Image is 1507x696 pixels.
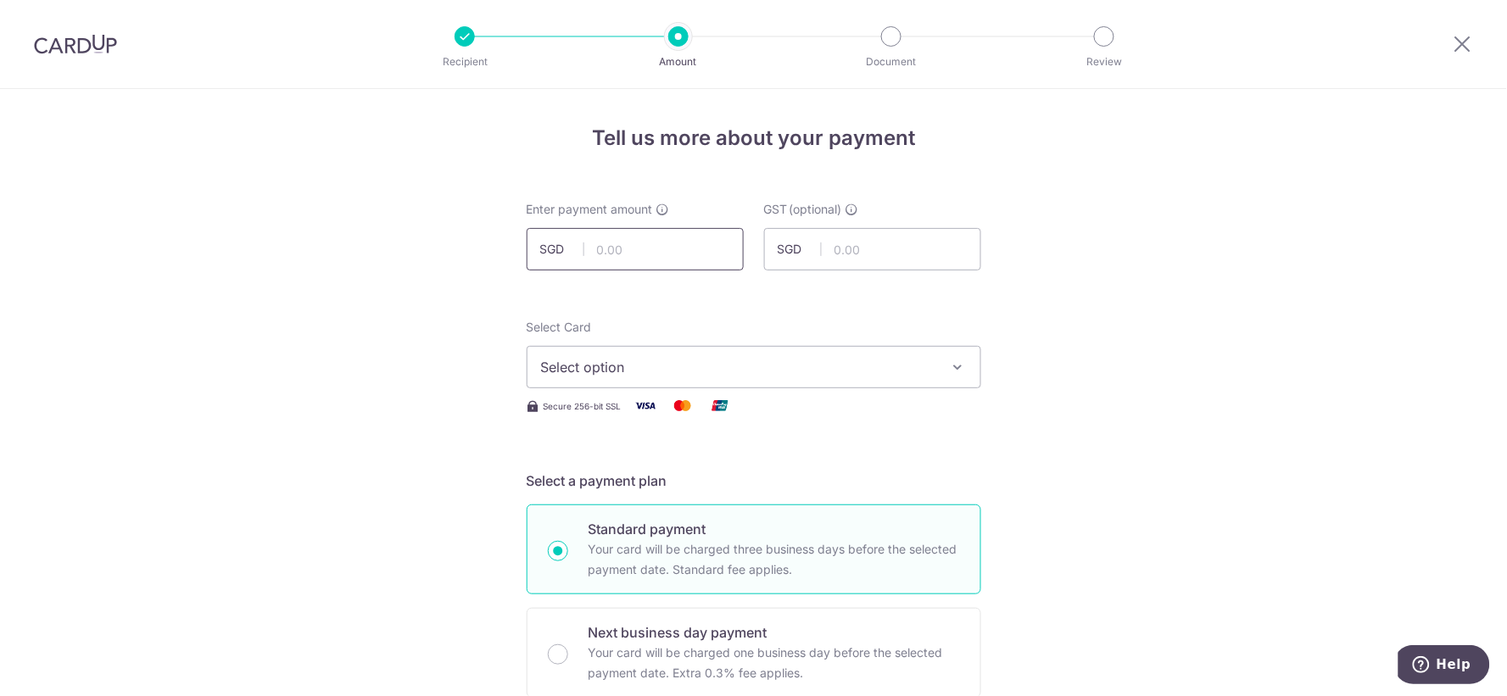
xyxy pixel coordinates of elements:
img: CardUp [34,34,117,54]
p: Amount [616,53,741,70]
span: Select option [541,357,936,377]
span: (optional) [790,201,842,218]
span: Enter payment amount [527,201,653,218]
p: Next business day payment [589,622,960,643]
iframe: Opens a widget where you can find more information [1398,645,1490,688]
span: SGD [778,241,822,258]
img: Visa [628,395,662,416]
span: SGD [540,241,584,258]
span: translation missing: en.payables.payment_networks.credit_card.summary.labels.select_card [527,320,592,334]
p: Your card will be charged three business days before the selected payment date. Standard fee appl... [589,539,960,580]
p: Your card will be charged one business day before the selected payment date. Extra 0.3% fee applies. [589,643,960,683]
h5: Select a payment plan [527,470,981,491]
img: Mastercard [666,395,700,416]
img: Union Pay [703,395,737,416]
span: GST [764,201,788,218]
p: Review [1041,53,1167,70]
button: Select option [527,346,981,388]
p: Recipient [402,53,527,70]
input: 0.00 [527,228,744,270]
h4: Tell us more about your payment [527,123,981,153]
p: Document [829,53,954,70]
span: Secure 256-bit SSL [544,399,622,413]
p: Standard payment [589,519,960,539]
input: 0.00 [764,228,981,270]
